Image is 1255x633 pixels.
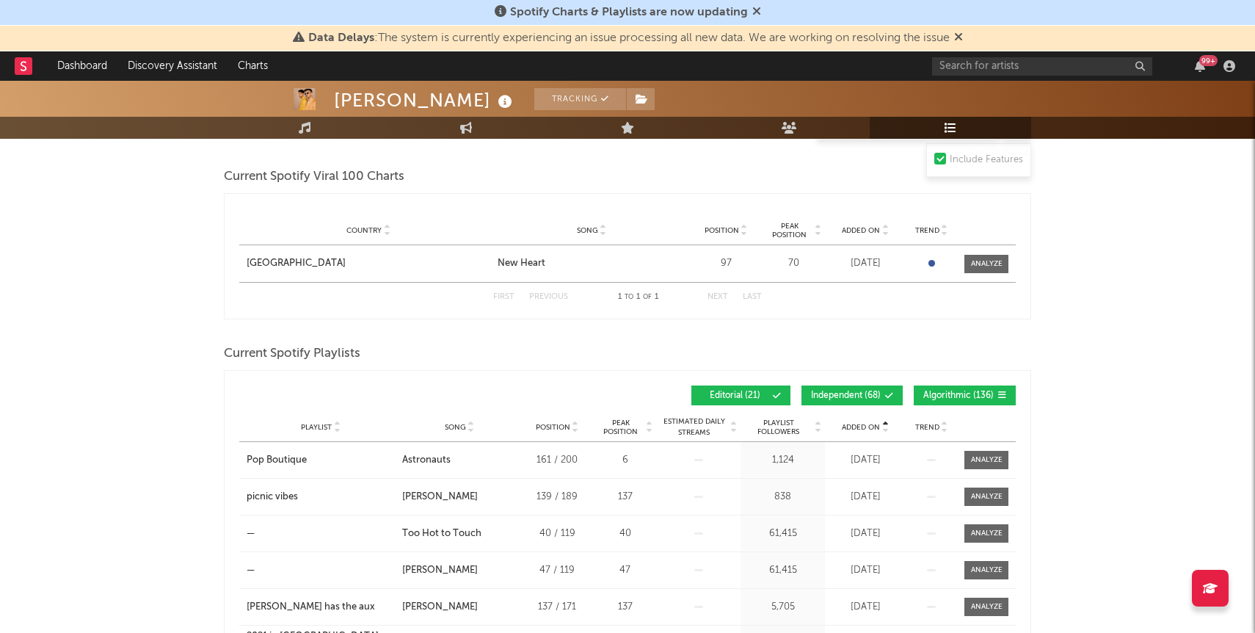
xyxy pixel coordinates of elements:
[402,527,481,541] div: Too Hot to Touch
[247,490,298,504] div: picnic vibes
[766,222,812,239] span: Peak Position
[744,527,821,541] div: 61,415
[643,294,652,300] span: of
[811,391,881,400] span: Independent ( 68 )
[597,600,652,615] div: 137
[534,88,626,110] button: Tracking
[597,490,652,504] div: 137
[829,527,902,541] div: [DATE]
[247,453,395,468] a: Pop Boutique
[744,563,821,578] div: 61,415
[510,7,748,18] span: Spotify Charts & Playlists are now updating
[842,423,880,432] span: Added On
[923,391,994,400] span: Algorithmic ( 136 )
[346,226,382,235] span: Country
[301,423,332,432] span: Playlist
[536,423,570,432] span: Position
[493,293,514,301] button: First
[915,423,939,432] span: Trend
[117,51,228,81] a: Discovery Assistant
[247,490,395,504] a: picnic vibes
[524,600,590,615] div: 137 / 171
[954,32,963,44] span: Dismiss
[224,345,360,363] span: Current Spotify Playlists
[247,600,395,615] a: [PERSON_NAME] has the aux
[597,563,652,578] div: 47
[1195,60,1205,72] button: 99+
[625,294,633,300] span: to
[247,563,395,578] a: —
[766,256,821,271] div: 70
[705,226,739,235] span: Position
[402,563,478,578] div: [PERSON_NAME]
[247,453,307,468] div: Pop Boutique
[701,391,768,400] span: Editorial ( 21 )
[744,453,821,468] div: 1,124
[224,168,404,186] span: Current Spotify Viral 100 Charts
[932,57,1152,76] input: Search for artists
[744,600,821,615] div: 5,705
[402,490,478,504] div: [PERSON_NAME]
[752,7,761,18] span: Dismiss
[524,527,590,541] div: 40 / 119
[577,226,598,235] span: Song
[47,51,117,81] a: Dashboard
[744,419,812,436] span: Playlist Followers
[660,416,728,438] span: Estimated Daily Streams
[950,151,1023,169] div: Include Features
[744,490,821,504] div: 838
[691,386,790,405] button: Editorial(21)
[247,600,375,615] div: [PERSON_NAME] has the aux
[842,226,880,235] span: Added On
[914,386,1016,405] button: Algorithmic(136)
[829,600,902,615] div: [DATE]
[334,88,516,112] div: [PERSON_NAME]
[597,453,652,468] div: 6
[308,32,374,44] span: Data Delays
[829,256,902,271] div: [DATE]
[247,256,346,271] div: [GEOGRAPHIC_DATA]
[829,490,902,504] div: [DATE]
[308,32,950,44] span: : The system is currently experiencing an issue processing all new data. We are working on resolv...
[247,563,255,578] div: —
[445,423,466,432] span: Song
[402,600,478,615] div: [PERSON_NAME]
[1199,55,1218,66] div: 99 +
[597,419,644,436] span: Peak Position
[402,453,451,468] div: Astronauts
[915,226,939,235] span: Trend
[743,293,762,301] button: Last
[707,293,728,301] button: Next
[693,256,759,271] div: 97
[524,563,590,578] div: 47 / 119
[529,293,568,301] button: Previous
[829,563,902,578] div: [DATE]
[247,527,395,541] a: —
[829,453,902,468] div: [DATE]
[247,527,255,541] div: —
[498,256,545,271] div: New Heart
[247,256,490,271] a: [GEOGRAPHIC_DATA]
[498,256,685,271] a: New Heart
[228,51,278,81] a: Charts
[597,289,678,306] div: 1 1 1
[597,527,652,541] div: 40
[524,453,590,468] div: 161 / 200
[801,386,903,405] button: Independent(68)
[524,490,590,504] div: 139 / 189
